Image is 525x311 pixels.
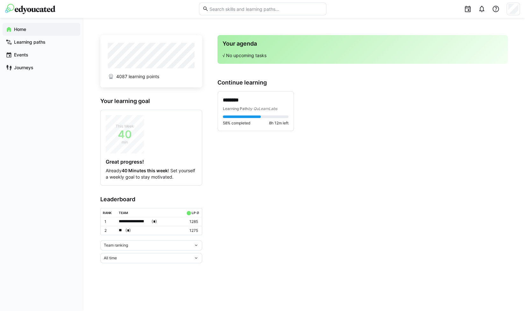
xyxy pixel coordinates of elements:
[191,211,195,215] div: LP
[125,227,131,234] span: ( )
[104,228,114,233] p: 2
[104,255,117,261] span: All time
[223,52,503,59] p: √ No upcoming tasks
[223,106,248,111] span: Learning Path
[116,73,159,80] span: 4087 learning points
[122,168,168,173] strong: 40 Minutes this week
[248,106,277,111] span: by QuLearnLabs
[119,211,128,215] div: Team
[103,211,112,215] div: Rank
[217,79,508,86] h3: Continue learning
[100,196,202,203] h3: Leaderboard
[185,228,198,233] p: 1275
[152,218,157,225] span: ( )
[104,219,114,224] p: 1
[106,159,197,165] h4: Great progress!
[209,6,323,12] input: Search skills and learning paths…
[104,243,128,248] span: Team ranking
[106,167,197,180] p: Already ! Set yourself a weekly goal to stay motivated.
[100,98,202,105] h3: Your learning goal
[223,40,503,47] h3: Your agenda
[196,210,199,215] a: ø
[185,219,198,224] p: 1285
[223,121,250,126] span: 58% completed
[269,121,288,126] span: 8h 12m left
